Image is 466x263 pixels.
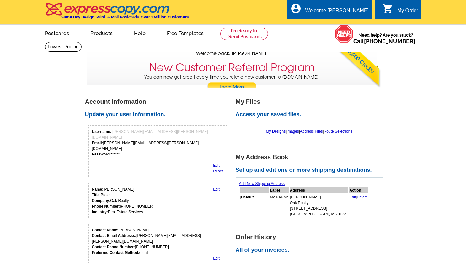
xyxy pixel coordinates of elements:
a: Free Templates [157,25,214,40]
a: Edit [349,195,356,199]
strong: Contact Name: [92,228,119,232]
strong: Contact Email Addresss: [92,234,137,238]
h2: All of your invoices. [236,247,386,254]
strong: Phone Number: [92,204,120,208]
span: Welcome back, [PERSON_NAME]. [196,50,268,57]
a: Edit [213,187,220,192]
strong: Preferred Contact Method: [92,250,139,255]
h2: Set up and edit one or more shipping destinations. [236,167,386,174]
th: Address [290,187,349,193]
b: Default [241,195,254,199]
h2: Access your saved files. [236,111,386,118]
div: Your personal details. [88,183,229,218]
a: Postcards [35,25,79,40]
p: You can now get credit every time you refer a new customer to [DOMAIN_NAME]. [87,74,377,92]
span: Need help? Are you stuck? [353,32,418,45]
h1: My Address Book [236,154,386,160]
strong: Username: [92,129,111,134]
div: [PERSON_NAME] Broker Oak Realty [PHONE_NUMBER] Real Estate Services [92,187,154,215]
strong: Title: [92,193,101,197]
strong: Company: [92,198,110,203]
strong: Name: [92,187,104,192]
div: My Order [397,8,418,17]
h3: New Customer Referral Program [149,61,315,74]
strong: Industry: [92,210,108,214]
i: account_circle [290,3,302,14]
a: Images [287,129,299,134]
th: Label [270,187,289,193]
div: | | | [239,125,379,137]
td: | [349,194,368,217]
a: Reset [213,169,223,173]
a: [PHONE_NUMBER] [364,38,415,45]
a: Edit [213,163,220,168]
h1: Account Information [85,98,236,105]
h1: Order History [236,234,386,240]
span: [PERSON_NAME][EMAIL_ADDRESS][PERSON_NAME][DOMAIN_NAME] [92,129,208,139]
a: shopping_cart My Order [382,7,418,15]
th: Action [349,187,368,193]
div: [PERSON_NAME][EMAIL_ADDRESS][PERSON_NAME][DOMAIN_NAME] ****** [92,129,225,157]
h2: Update your user information. [85,111,236,118]
div: [PERSON_NAME] [PERSON_NAME][EMAIL_ADDRESS][PERSON_NAME][DOMAIN_NAME] [PHONE_NUMBER] email [92,227,225,255]
strong: Password: [92,152,111,156]
a: Learn More [207,82,257,92]
div: Your login information. [88,125,229,177]
img: help [335,25,353,43]
strong: Contact Phone Number: [92,245,135,249]
a: Address Files [300,129,323,134]
a: My Designs [266,129,286,134]
a: Route Selections [324,129,352,134]
span: Call [353,38,415,45]
a: Help [124,25,156,40]
a: Add New Shipping Address [239,181,285,186]
a: Edit [213,256,220,260]
td: Mail-To-Me [270,194,289,217]
h1: My Files [236,98,386,105]
strong: Email: [92,141,103,145]
a: Same Day Design, Print, & Mail Postcards. Over 1 Million Customers. [45,8,190,19]
a: Delete [357,195,368,199]
div: Welcome [PERSON_NAME] [305,8,369,17]
td: [ ] [240,194,269,217]
a: Products [80,25,123,40]
td: [PERSON_NAME] Oak Realty [STREET_ADDRESS] [GEOGRAPHIC_DATA], MA 01721 [290,194,349,217]
h4: Same Day Design, Print, & Mail Postcards. Over 1 Million Customers. [61,15,190,19]
i: shopping_cart [382,3,394,14]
